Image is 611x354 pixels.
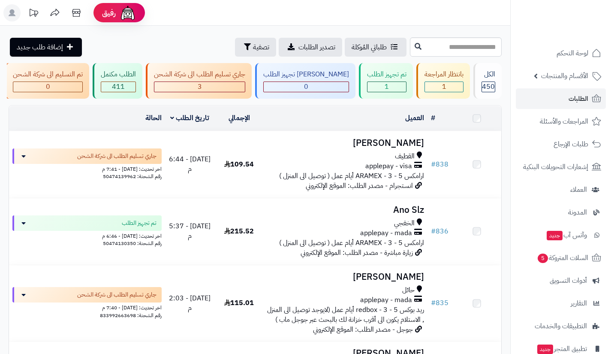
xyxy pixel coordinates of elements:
[169,154,211,174] span: [DATE] - 6:44 م
[306,181,413,191] span: انستجرام - مصدر الطلب: الموقع الإلكتروني
[13,82,82,92] div: 0
[119,4,136,21] img: ai-face.png
[352,42,387,52] span: طلباتي المُوكلة
[267,305,424,325] span: ريد بوكس redbox - 3 - 5 أيام عمل (لايوجد توصيل الى المنزل , الاستلام يكون الى أقرب خزانة لك بالبح...
[10,38,82,57] a: إضافة طلب جديد
[535,320,587,332] span: التطبيقات والخدمات
[13,70,83,79] div: تم التسليم الى شركة الشحن
[102,8,116,18] span: رفيق
[395,151,415,161] span: القطيف
[101,82,135,92] div: 411
[77,152,157,160] span: جاري تسليم الطلب الى شركة الشحن
[394,218,415,228] span: الخفجي
[367,82,406,92] div: 1
[415,63,472,99] a: بانتظار المراجعة 1
[516,43,606,64] a: لوحة التحكم
[516,316,606,336] a: التطبيقات والخدمات
[224,298,254,308] span: 115.01
[557,47,588,59] span: لوحة التحكم
[235,38,276,57] button: تصفية
[405,113,424,123] a: العميل
[541,70,588,82] span: الأقسام والمنتجات
[554,138,588,150] span: طلبات الإرجاع
[229,113,250,123] a: الإجمالي
[516,179,606,200] a: العملاء
[198,82,202,92] span: 3
[431,226,448,236] a: #836
[17,42,63,52] span: إضافة طلب جديد
[301,248,413,258] span: زيارة مباشرة - مصدر الطلب: الموقع الإلكتروني
[431,113,435,123] a: #
[367,70,406,79] div: تم تجهيز الطلب
[263,70,349,79] div: [PERSON_NAME] تجهيز الطلب
[424,70,464,79] div: بانتظار المراجعة
[253,42,269,52] span: تصفية
[279,38,342,57] a: تصدير الطلبات
[571,297,587,309] span: التقارير
[154,70,245,79] div: جاري تسليم الطلب الى شركة الشحن
[523,161,588,173] span: إشعارات التحويلات البنكية
[12,231,162,240] div: اخر تحديث: [DATE] - 6:46 م
[345,38,406,57] a: طلباتي المُوكلة
[568,206,587,218] span: المدونة
[516,225,606,245] a: وآتس آبجديد
[550,275,587,287] span: أدوات التسويق
[144,63,253,99] a: جاري تسليم الطلب الى شركة الشحن 3
[516,202,606,223] a: المدونة
[472,63,503,99] a: الكل450
[103,239,162,247] span: رقم الشحنة: 50474130350
[431,298,448,308] a: #835
[385,82,389,92] span: 1
[482,82,495,92] span: 450
[12,164,162,173] div: اخر تحديث: [DATE] - 7:41 م
[267,205,424,215] h3: Ano Slz
[516,88,606,109] a: الطلبات
[538,254,548,263] span: 5
[224,159,254,169] span: 109.54
[170,113,209,123] a: تاريخ الطلب
[279,171,424,181] span: ارامكس ARAMEX - 3 - 5 أيام عمل ( توصيل الى المنزل )
[425,82,463,92] div: 1
[169,293,211,313] span: [DATE] - 2:03 م
[264,82,349,92] div: 0
[267,138,424,148] h3: [PERSON_NAME]
[357,63,415,99] a: تم تجهيز الطلب 1
[482,70,495,79] div: الكل
[91,63,144,99] a: الطلب مكتمل 411
[46,82,50,92] span: 0
[570,184,587,196] span: العملاء
[313,324,413,335] span: جوجل - مصدر الطلب: الموقع الإلكتروني
[431,159,436,169] span: #
[431,226,436,236] span: #
[516,270,606,291] a: أدوات التسويق
[154,82,245,92] div: 3
[537,345,553,354] span: جديد
[360,228,412,238] span: applepay - mada
[267,272,424,282] h3: [PERSON_NAME]
[546,229,587,241] span: وآتس آب
[253,63,357,99] a: [PERSON_NAME] تجهيز الطلب 0
[112,82,125,92] span: 411
[547,231,563,240] span: جديد
[537,252,588,264] span: السلات المتروكة
[569,93,588,105] span: الطلبات
[279,238,424,248] span: ارامكس ARAMEX - 3 - 5 أيام عمل ( توصيل الى المنزل )
[516,111,606,132] a: المراجعات والأسئلة
[12,303,162,312] div: اخر تحديث: [DATE] - 7:40 م
[553,24,603,42] img: logo-2.png
[304,82,308,92] span: 0
[298,42,335,52] span: تصدير الطلبات
[169,221,211,241] span: [DATE] - 5:37 م
[516,248,606,268] a: السلات المتروكة5
[516,157,606,177] a: إشعارات التحويلات البنكية
[100,312,162,319] span: رقم الشحنة: 833992663698
[402,285,415,295] span: حائل
[516,134,606,154] a: طلبات الإرجاع
[77,290,157,299] span: جاري تسليم الطلب الى شركة الشحن
[540,115,588,127] span: المراجعات والأسئلة
[103,172,162,180] span: رقم الشحنة: 50474139962
[442,82,446,92] span: 1
[365,161,412,171] span: applepay - visa
[224,226,254,236] span: 215.52
[101,70,136,79] div: الطلب مكتمل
